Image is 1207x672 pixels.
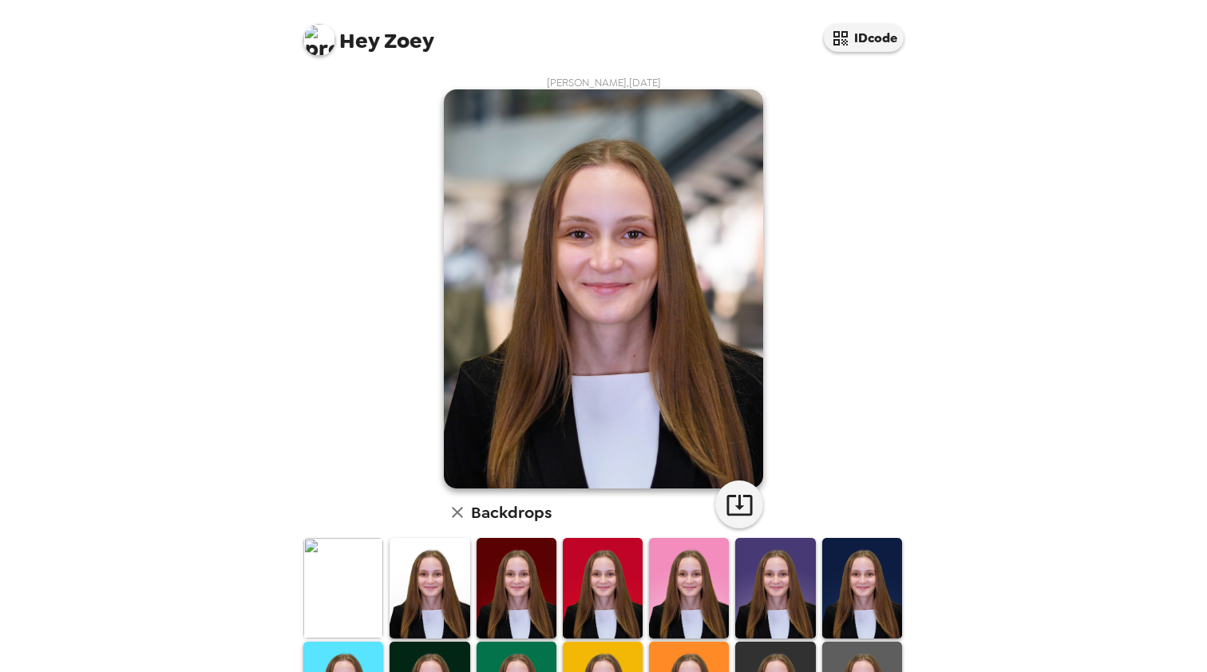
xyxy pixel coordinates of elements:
img: Original [303,538,383,638]
span: [PERSON_NAME] , [DATE] [547,76,661,89]
span: Hey [339,26,379,55]
button: IDcode [824,24,904,52]
img: profile pic [303,24,335,56]
span: Zoey [303,16,434,52]
img: user [444,89,763,488]
h6: Backdrops [471,500,552,525]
